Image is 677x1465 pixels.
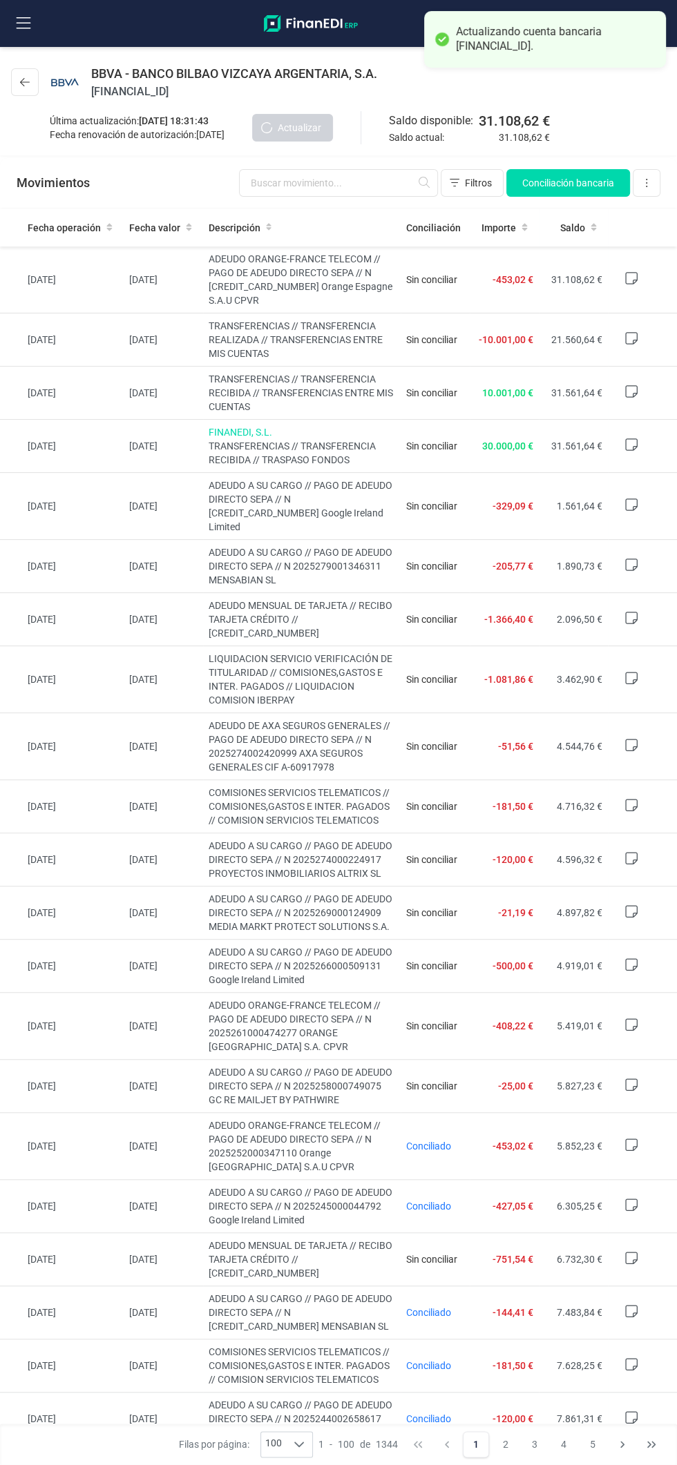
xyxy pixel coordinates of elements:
[406,221,461,235] span: Conciliación
[539,940,608,993] td: 4.919,01 €
[481,221,516,235] span: Importe
[28,221,101,235] span: Fecha operación
[124,246,203,313] td: [DATE]
[522,1431,548,1457] button: Page 3
[389,130,493,144] span: Saldo actual:
[406,1201,451,1212] span: Conciliado
[560,221,585,235] span: Saldo
[209,1292,396,1333] span: ADEUDO A SU CARGO // PAGO DE ADEUDO DIRECTO SEPA // N [CREDIT_CARD_NUMBER] MENSABIAN SL
[406,501,457,512] span: Sin conciliar
[484,674,533,685] span: -1.081,86 €
[405,1431,431,1457] button: First Page
[456,25,656,54] div: Actualizando cuenta bancaria [FINANCIAL_ID].
[179,1431,313,1457] div: Filas por página:
[479,334,533,345] span: -10.001,00 €
[252,114,333,142] button: Actualizar
[209,839,396,880] span: ADEUDO A SU CARGO // PAGO DE ADEUDO DIRECTO SEPA // N 2025274000224917 PROYECTOS INMOBILIARIOS AL...
[209,1345,396,1386] span: COMISIONES SERVICIOS TELEMATICOS // COMISIONES,GASTOS E INTER. PAGADOS // COMISION SERVICIOS TELE...
[209,425,396,439] span: FINANEDI, S.L.
[493,1020,533,1031] span: -408,22 €
[124,367,203,420] td: [DATE]
[209,478,396,534] span: ADEUDO A SU CARGO // PAGO DE ADEUDO DIRECTO SEPA // N [CREDIT_CARD_NUMBER] Google Ireland Limited
[493,274,533,285] span: -453,02 €
[209,719,396,774] span: ADEUDO DE AXA SEGUROS GENERALES // PAGO DE ADEUDO DIRECTO SEPA // N 2025274002420999 AXA SEGUROS ...
[434,1431,460,1457] button: Previous Page
[493,1431,519,1457] button: Page 2
[493,1413,533,1424] span: -120,00 €
[124,1393,203,1446] td: [DATE]
[124,886,203,940] td: [DATE]
[498,741,533,752] span: -51,56 €
[406,801,457,812] span: Sin conciliar
[539,420,608,473] td: 31.561,64 €
[406,1141,451,1152] span: Conciliado
[50,114,225,128] div: Última actualización:
[482,440,533,452] span: 30.000,00 €
[129,221,180,235] span: Fecha valor
[209,599,396,640] span: ADEUDO MENSUAL DE TARJETA // RECIBO TARJETA CRÉDITO // [CREDIT_CARD_NUMBER]
[209,892,396,933] span: ADEUDO A SU CARGO // PAGO DE ADEUDO DIRECTO SEPA // N 2025269000124909 MEDIA MARKT PROTECT SOLUTI...
[406,387,457,398] span: Sin conciliar
[499,130,550,144] span: 31.108,62 €
[209,1118,396,1174] span: ADEUDO ORANGE-FRANCE TELECOM // PAGO DE ADEUDO DIRECTO SEPA // N 2025252000347110 Orange [GEOGRAP...
[493,501,533,512] span: -329,09 €
[406,614,457,625] span: Sin conciliar
[196,129,225,140] span: [DATE]
[441,169,504,197] button: Filtros
[124,940,203,993] td: [DATE]
[498,907,533,918] span: -21,19 €
[406,907,457,918] span: Sin conciliar
[124,1060,203,1113] td: [DATE]
[465,176,492,190] span: Filtros
[539,713,608,780] td: 4.544,76 €
[479,111,550,130] span: 31.108,62 €
[539,540,608,593] td: 1.890,73 €
[406,1307,451,1318] span: Conciliado
[209,319,396,360] span: TRANSFERENCIAS // TRANSFERENCIA REALIZADA // TRANSFERENCIAS ENTRE MIS CUENTAS
[264,15,358,32] img: Logo Finanedi
[124,473,203,540] td: [DATE]
[209,1239,396,1280] span: ADEUDO MENSUAL DE TARJETA // RECIBO TARJETA CRÉDITO // [CREDIT_CARD_NUMBER]
[124,833,203,886] td: [DATE]
[406,1020,457,1031] span: Sin conciliar
[539,646,608,713] td: 3.462,90 €
[539,1286,608,1339] td: 7.483,84 €
[493,1141,533,1152] span: -453,02 €
[463,1431,489,1457] button: Page 1
[539,886,608,940] td: 4.897,82 €
[318,1437,324,1451] span: 1
[539,313,608,367] td: 21.560,64 €
[91,84,660,100] span: [FINANCIAL_ID]
[360,1437,370,1451] span: de
[406,741,457,752] span: Sin conciliar
[139,115,209,126] span: [DATE] 18:31:43
[209,1398,396,1439] span: ADEUDO A SU CARGO // PAGO DE ADEUDO DIRECTO SEPA // N 2025244002658617 PROYECTOS INMOBILIARIOS AL...
[124,1180,203,1233] td: [DATE]
[539,1233,608,1286] td: 6.732,30 €
[539,833,608,886] td: 4.596,32 €
[17,173,90,193] p: Movimientos
[506,169,630,197] button: Conciliación bancaria
[493,1254,533,1265] span: -751,54 €
[406,1254,457,1265] span: Sin conciliar
[124,420,203,473] td: [DATE]
[580,1431,606,1457] button: Page 5
[209,998,396,1054] span: ADEUDO ORANGE-FRANCE TELECOM // PAGO DE ADEUDO DIRECTO SEPA // N 2025261000474277 ORANGE [GEOGRAP...
[124,593,203,646] td: [DATE]
[124,540,203,593] td: [DATE]
[124,646,203,713] td: [DATE]
[376,1437,398,1451] span: 1344
[539,593,608,646] td: 2.096,50 €
[124,993,203,1060] td: [DATE]
[484,614,533,625] span: -1.366,40 €
[493,561,533,572] span: -205,77 €
[638,1431,665,1457] button: Last Page
[406,960,457,971] span: Sin conciliar
[406,854,457,865] span: Sin conciliar
[406,1360,451,1371] span: Conciliado
[493,1201,533,1212] span: -427,05 €
[124,713,203,780] td: [DATE]
[482,387,533,398] span: 10.001,00 €
[406,1080,457,1092] span: Sin conciliar
[124,1233,203,1286] td: [DATE]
